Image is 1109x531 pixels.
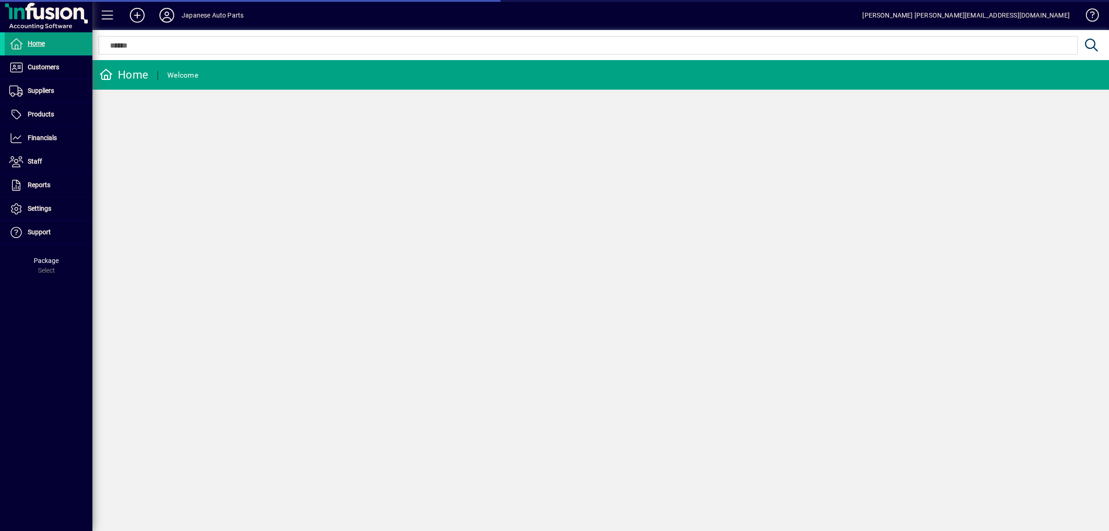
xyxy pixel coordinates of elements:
[167,68,198,83] div: Welcome
[28,228,51,236] span: Support
[5,221,92,244] a: Support
[28,134,57,141] span: Financials
[122,7,152,24] button: Add
[5,197,92,220] a: Settings
[28,205,51,212] span: Settings
[182,8,244,23] div: Japanese Auto Parts
[862,8,1070,23] div: [PERSON_NAME] [PERSON_NAME][EMAIL_ADDRESS][DOMAIN_NAME]
[99,67,148,82] div: Home
[5,174,92,197] a: Reports
[34,257,59,264] span: Package
[28,40,45,47] span: Home
[28,158,42,165] span: Staff
[5,56,92,79] a: Customers
[5,103,92,126] a: Products
[5,79,92,103] a: Suppliers
[1079,2,1097,32] a: Knowledge Base
[152,7,182,24] button: Profile
[28,181,50,189] span: Reports
[5,150,92,173] a: Staff
[5,127,92,150] a: Financials
[28,87,54,94] span: Suppliers
[28,110,54,118] span: Products
[28,63,59,71] span: Customers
